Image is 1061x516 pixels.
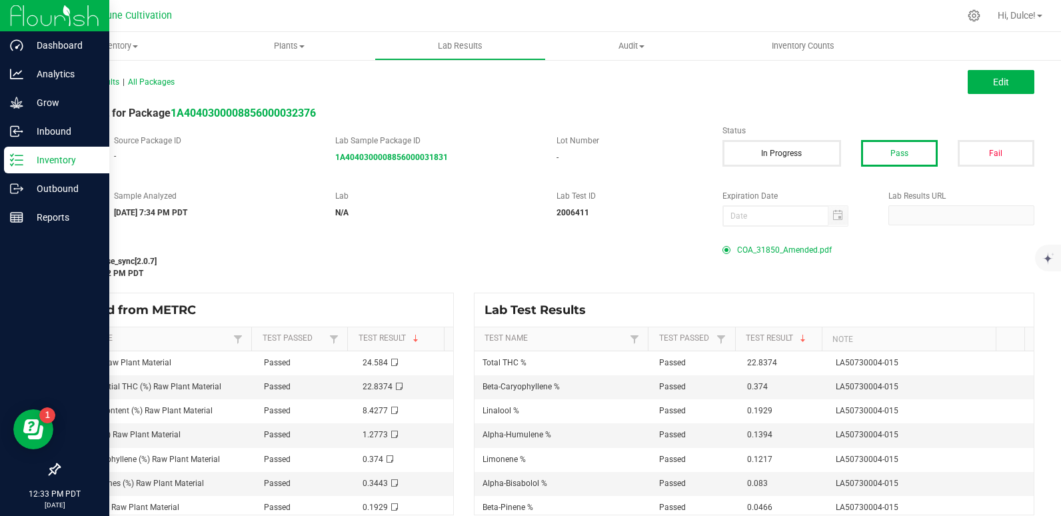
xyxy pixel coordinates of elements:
[335,135,536,147] label: Lab Sample Package ID
[23,152,103,168] p: Inventory
[101,10,172,21] span: Dune Cultivation
[69,333,230,344] a: Test NameSortable
[659,430,686,439] span: Passed
[171,107,316,119] a: 1A4040300008856000032376
[861,140,938,167] button: Pass
[264,406,291,415] span: Passed
[363,479,388,488] span: 0.3443
[836,358,898,367] span: LA50730004-015
[747,503,772,512] span: 0.0466
[556,135,702,147] label: Lot Number
[335,153,448,162] a: 1A4040300008856000031831
[966,9,982,22] div: Manage settings
[67,430,181,439] span: Δ-9 THC (%) Raw Plant Material
[6,488,103,500] p: 12:33 PM PDT
[998,10,1036,21] span: Hi, Dulce!
[958,140,1034,167] button: Fail
[659,503,686,512] span: Passed
[420,40,501,52] span: Lab Results
[67,406,213,415] span: Moisture Content (%) Raw Plant Material
[13,409,53,449] iframe: Resource center
[836,430,898,439] span: LA50730004-015
[230,331,246,347] a: Filter
[483,455,526,464] span: Limonene %
[67,382,221,391] span: Total Potential THC (%) Raw Plant Material
[264,358,291,367] span: Passed
[485,303,596,317] span: Lab Test Results
[39,407,55,423] iframe: Resource center unread badge
[968,70,1034,94] button: Edit
[737,240,832,260] span: COA_31850_Amended.pdf
[747,479,768,488] span: 0.083
[746,333,817,344] a: Test ResultSortable
[114,151,116,161] span: -
[659,479,686,488] span: Passed
[717,32,888,60] a: Inventory Counts
[836,382,898,391] span: LA50730004-015
[747,382,768,391] span: 0.374
[23,181,103,197] p: Outbound
[659,382,686,391] span: Passed
[23,209,103,225] p: Reports
[722,190,868,202] label: Expiration Date
[67,479,204,488] span: Other Terpenes (%) Raw Plant Material
[59,240,702,252] label: Last Modified
[722,125,1034,137] label: Status
[23,123,103,139] p: Inbound
[363,358,388,367] span: 24.584
[375,32,546,60] a: Lab Results
[888,190,1034,202] label: Lab Results URL
[10,211,23,224] inline-svg: Reports
[264,382,291,391] span: Passed
[32,32,203,60] a: Inventory
[546,40,716,52] span: Audit
[10,39,23,52] inline-svg: Dashboard
[747,358,777,367] span: 22.8374
[836,406,898,415] span: LA50730004-015
[10,125,23,138] inline-svg: Inbound
[264,479,291,488] span: Passed
[363,430,388,439] span: 1.2773
[483,358,527,367] span: Total THC %
[747,430,772,439] span: 0.1394
[556,208,589,217] strong: 2006411
[546,32,717,60] a: Audit
[363,382,393,391] span: 22.8374
[67,503,179,512] span: Linalool (%) Raw Plant Material
[363,455,383,464] span: 0.374
[836,503,898,512] span: LA50730004-015
[23,66,103,82] p: Analytics
[128,77,175,87] span: All Packages
[411,333,421,344] span: Sortable
[204,40,374,52] span: Plants
[363,503,388,512] span: 0.1929
[798,333,808,344] span: Sortable
[264,430,291,439] span: Passed
[822,327,996,351] th: Note
[626,331,642,347] a: Filter
[23,95,103,111] p: Grow
[659,406,686,415] span: Passed
[483,503,533,512] span: Beta-Pinene %
[32,40,203,52] span: Inventory
[59,107,316,119] span: Lab Result for Package
[836,455,898,464] span: LA50730004-015
[993,77,1009,87] span: Edit
[836,479,898,488] span: LA50730004-015
[69,303,206,317] span: Synced from METRC
[114,208,187,217] strong: [DATE] 7:34 PM PDT
[67,358,171,367] span: THCa (%) Raw Plant Material
[722,246,730,254] form-radio-button: Primary COA
[483,382,560,391] span: Beta-Caryophyllene %
[483,479,547,488] span: Alpha-Bisabolol %
[263,333,327,344] a: Test PassedSortable
[556,153,558,162] span: -
[713,331,729,347] a: Filter
[114,135,315,147] label: Source Package ID
[123,77,125,87] span: |
[363,406,388,415] span: 8.4277
[722,140,841,167] button: In Progress
[114,190,315,202] label: Sample Analyzed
